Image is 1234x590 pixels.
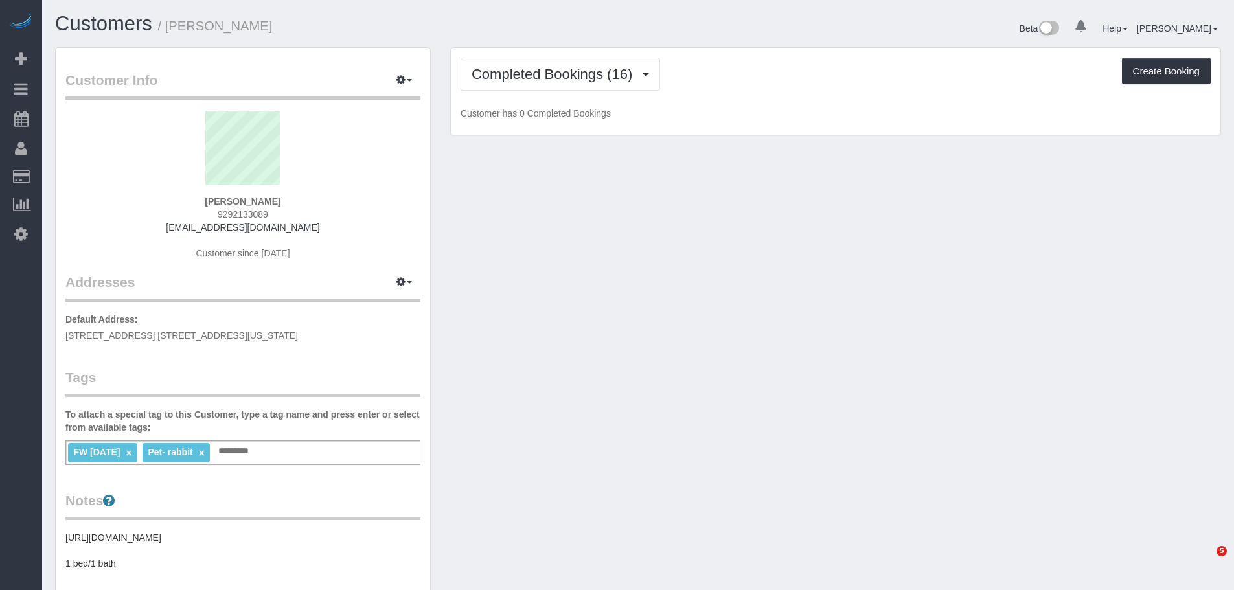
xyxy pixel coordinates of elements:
[55,12,152,35] a: Customers
[166,222,319,233] a: [EMAIL_ADDRESS][DOMAIN_NAME]
[1190,546,1221,577] iframe: Intercom live chat
[196,248,290,258] span: Customer since [DATE]
[1020,23,1060,34] a: Beta
[199,448,205,459] a: ×
[73,447,120,457] span: FW [DATE]
[1038,21,1059,38] img: New interface
[461,58,660,91] button: Completed Bookings (16)
[65,531,420,570] pre: [URL][DOMAIN_NAME] 1 bed/1 bath
[472,66,639,82] span: Completed Bookings (16)
[65,330,298,341] span: [STREET_ADDRESS] [STREET_ADDRESS][US_STATE]
[218,209,268,220] span: 9292133089
[1137,23,1218,34] a: [PERSON_NAME]
[1217,546,1227,556] span: 5
[126,448,131,459] a: ×
[65,491,420,520] legend: Notes
[65,71,420,100] legend: Customer Info
[65,368,420,397] legend: Tags
[65,313,138,326] label: Default Address:
[1122,58,1211,85] button: Create Booking
[158,19,273,33] small: / [PERSON_NAME]
[205,196,280,207] strong: [PERSON_NAME]
[65,408,420,434] label: To attach a special tag to this Customer, type a tag name and press enter or select from availabl...
[8,13,34,31] img: Automaid Logo
[1103,23,1128,34] a: Help
[461,107,1211,120] p: Customer has 0 Completed Bookings
[148,447,192,457] span: Pet- rabbit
